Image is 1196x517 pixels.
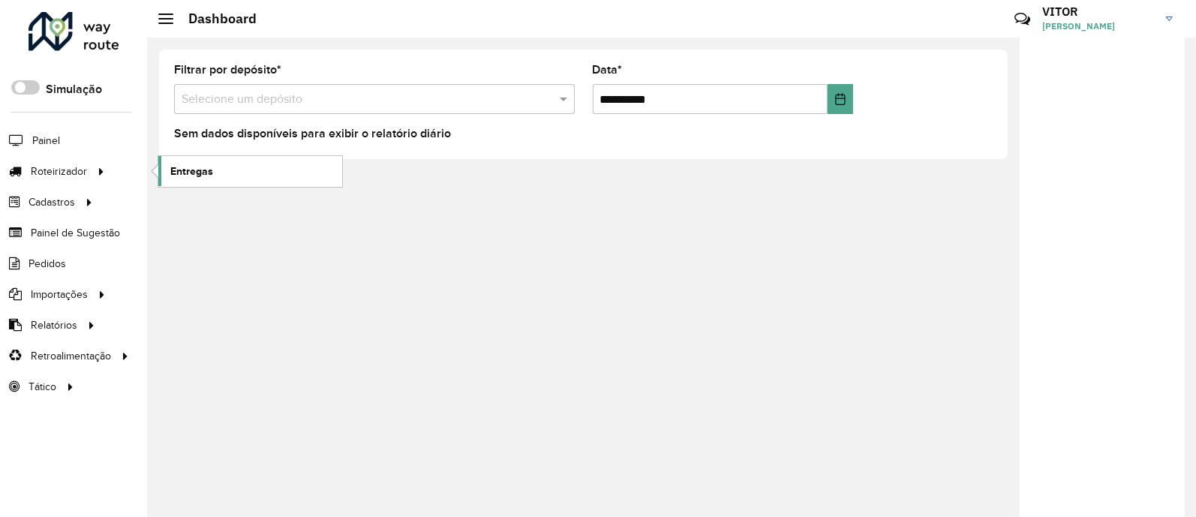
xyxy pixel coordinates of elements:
[29,194,75,210] span: Cadastros
[31,225,120,241] span: Painel de Sugestão
[158,156,342,186] a: Entregas
[174,125,451,143] label: Sem dados disponíveis para exibir o relatório diário
[29,379,56,395] span: Tático
[1042,20,1155,33] span: [PERSON_NAME]
[828,84,853,114] button: Choose Date
[174,61,281,79] label: Filtrar por depósito
[29,256,66,272] span: Pedidos
[593,61,623,79] label: Data
[31,287,88,302] span: Importações
[170,164,213,179] span: Entregas
[32,133,60,149] span: Painel
[1042,5,1155,19] h3: VITOR
[31,317,77,333] span: Relatórios
[173,11,257,27] h2: Dashboard
[31,348,111,364] span: Retroalimentação
[31,164,87,179] span: Roteirizador
[1006,3,1038,35] a: Contato Rápido
[46,80,102,98] label: Simulação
